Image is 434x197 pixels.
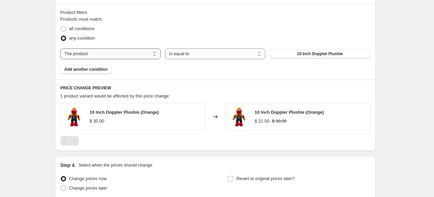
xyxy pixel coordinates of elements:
[236,176,295,181] span: Revert to original prices later?
[69,185,107,191] span: Change prices later
[272,118,287,125] strike: $ 30.00
[69,176,107,181] span: Change prices now
[60,93,170,98] span: 1 product variant would be affected by this price change:
[90,110,159,115] span: 10 Inch Doppler Plushie (Orange)
[297,51,343,57] span: 10 Inch Doppler Plushie
[69,26,94,31] span: all conditions
[60,162,76,169] h2: Step 4.
[90,118,104,125] div: $ 30.00
[60,9,370,16] div: Product filters
[60,136,79,146] nav: Pagination
[64,107,84,127] img: P1-WBA-STO-MASX-560_80x.jpg
[60,17,103,22] span: Products must match:
[69,36,95,41] span: any condition
[255,118,269,125] div: $ 22.50
[229,107,249,127] img: P1-WBA-STO-MASX-560_80x.jpg
[60,85,370,91] h6: PRICE CHANGE PREVIEW
[255,110,324,115] span: 10 Inch Doppler Plushie (Orange)
[64,67,108,72] span: Add another condition
[60,65,112,74] button: Add another condition
[78,162,152,169] p: Select when the prices should change
[270,49,370,59] button: 10 Inch Doppler Plushie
